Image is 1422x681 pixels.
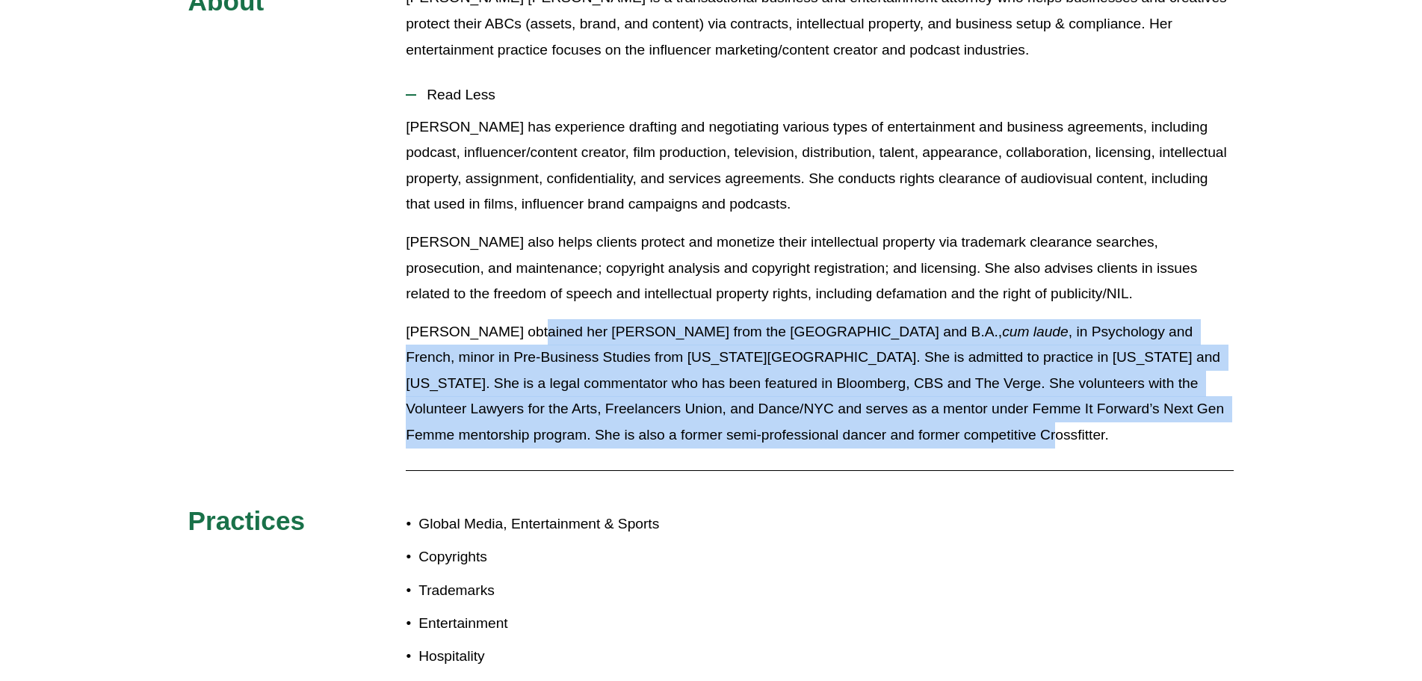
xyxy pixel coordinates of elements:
[406,114,1234,460] div: Read Less
[1002,324,1069,339] em: cum laude
[188,506,306,535] span: Practices
[406,76,1234,114] button: Read Less
[418,544,711,570] p: Copyrights
[418,511,711,537] p: Global Media, Entertainment & Sports
[406,229,1234,307] p: [PERSON_NAME] also helps clients protect and monetize their intellectual property via trademark c...
[406,319,1234,449] p: [PERSON_NAME] obtained her [PERSON_NAME] from the [GEOGRAPHIC_DATA] and B.A., , in Psychology and...
[418,578,711,604] p: Trademarks
[418,611,711,637] p: Entertainment
[416,87,1234,103] span: Read Less
[406,114,1234,218] p: [PERSON_NAME] has experience drafting and negotiating various types of entertainment and business...
[418,644,711,670] p: Hospitality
